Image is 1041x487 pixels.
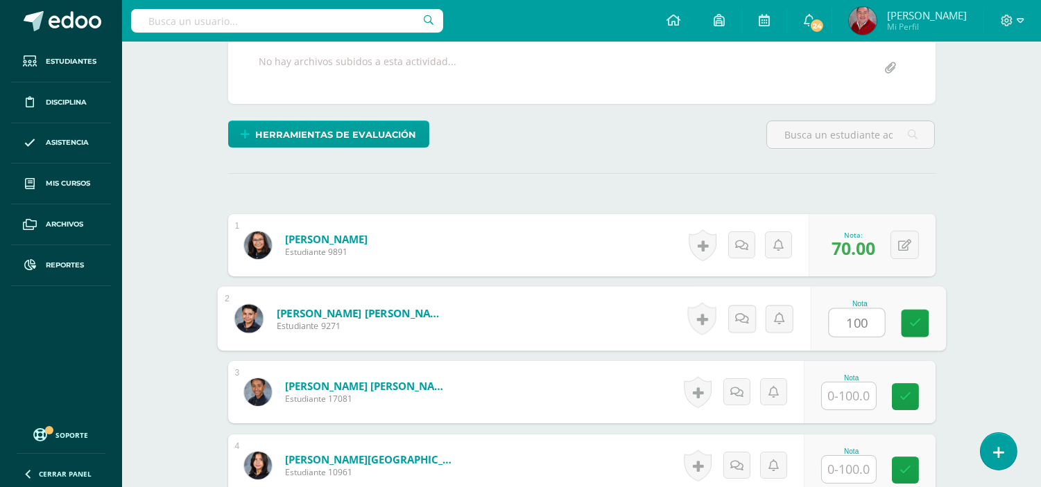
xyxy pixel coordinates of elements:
span: Reportes [46,260,84,271]
a: [PERSON_NAME] [PERSON_NAME] [285,379,451,393]
a: [PERSON_NAME] [285,232,368,246]
span: Mi Perfil [887,21,967,33]
span: 24 [809,18,825,33]
span: Disciplina [46,97,87,108]
img: 72c040490894264ac0f2689e7eaf41e5.png [244,378,272,406]
a: Soporte [17,425,105,443]
span: 70.00 [832,236,875,260]
img: cb3778a6bdbe89332648088c5eb13b63.png [244,452,272,479]
input: Busca un estudiante aquí... [767,121,934,148]
input: 0-100.0 [822,456,876,483]
a: [PERSON_NAME] [PERSON_NAME] [276,306,447,320]
a: Archivos [11,204,111,245]
a: Mis cursos [11,163,111,204]
span: Cerrar panel [39,469,92,479]
span: Estudiante 9891 [285,246,368,258]
div: Nota [828,300,891,308]
div: Nota [821,374,882,382]
span: Soporte [56,430,89,440]
a: [PERSON_NAME][GEOGRAPHIC_DATA][PERSON_NAME] [285,452,451,466]
input: Busca un usuario... [131,9,443,33]
span: Estudiante 10961 [285,466,451,478]
span: Herramientas de evaluación [255,122,416,148]
div: Nota [821,448,882,455]
a: Herramientas de evaluación [228,121,429,148]
span: Estudiante 17081 [285,393,451,405]
img: ade919e33f8468cf5140c4b568c690ac.png [244,231,272,259]
a: Disciplina [11,82,111,123]
img: d2c2849f4bd7713b195db54323bcb55f.png [234,304,263,333]
span: Asistencia [46,137,89,148]
input: 0-100.0 [829,309,884,337]
span: [PERSON_NAME] [887,8,967,22]
a: Reportes [11,245,111,286]
span: Estudiante 9271 [276,320,447,333]
div: Nota: [832,230,875,240]
a: Estudiantes [11,42,111,82]
div: No hay archivos subidos a esta actividad... [259,55,457,82]
span: Archivos [46,219,83,230]
span: Mis cursos [46,178,90,189]
a: Asistencia [11,123,111,164]
span: Estudiantes [46,56,96,67]
input: 0-100.0 [822,382,876,409]
img: fd73516eb2f546aead7fb058580fc543.png [849,7,877,35]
